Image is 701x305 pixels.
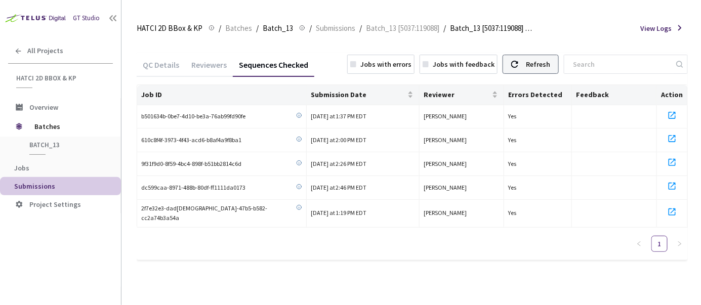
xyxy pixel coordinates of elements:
[364,22,441,33] a: Batch_13 [5037:119088]
[508,160,516,167] span: Yes
[219,22,221,34] li: /
[29,200,81,209] span: Project Settings
[233,60,314,77] div: Sequences Checked
[137,22,202,34] span: HATCI 2D BBox & KP
[141,112,245,121] span: b501634b-0be7-4d10-be3a-76ab99fd90fe
[141,136,241,145] span: 610c8f4f-3973-4f43-acd6-b8af4a9f8ba1
[311,184,367,191] span: [DATE] at 2:46 PM EDT
[223,22,254,33] a: Batches
[14,163,29,172] span: Jobs
[137,60,185,77] div: QC Details
[34,116,104,137] span: Batches
[651,236,668,252] li: 1
[263,22,293,34] span: Batch_13
[29,103,58,112] span: Overview
[424,136,467,144] span: [PERSON_NAME]
[359,22,362,34] li: /
[141,204,296,223] span: 2f7e32e3-dad[DEMOGRAPHIC_DATA]-47b5-b582-cc2a74b3a54a
[27,47,63,55] span: All Projects
[311,112,367,120] span: [DATE] at 1:37 PM EDT
[508,112,516,120] span: Yes
[137,85,307,105] th: Job ID
[433,59,494,69] div: Jobs with feedback
[366,22,439,34] span: Batch_13 [5037:119088]
[572,85,656,105] th: Feedback
[526,55,550,73] div: Refresh
[311,136,367,144] span: [DATE] at 2:00 PM EDT
[424,209,467,216] span: [PERSON_NAME]
[672,236,688,252] button: right
[677,241,683,247] span: right
[508,184,516,191] span: Yes
[504,85,572,105] th: Errors Detected
[508,136,516,144] span: Yes
[424,91,490,99] span: Reviewer
[316,22,355,34] span: Submissions
[16,74,107,82] span: HATCI 2D BBox & KP
[424,184,467,191] span: [PERSON_NAME]
[256,22,259,34] li: /
[424,160,467,167] span: [PERSON_NAME]
[73,14,100,23] div: GT Studio
[141,159,241,169] span: 9f31f9d0-8f59-4bc4-898f-b51bb2814c6d
[141,183,245,193] span: dc599caa-8971-488b-80df-ff1111da0173
[443,22,446,34] li: /
[360,59,411,69] div: Jobs with errors
[652,236,667,251] a: 1
[29,141,104,149] span: Batch_13
[225,22,252,34] span: Batches
[314,22,357,33] a: Submissions
[636,241,642,247] span: left
[672,236,688,252] li: Next Page
[641,23,672,33] span: View Logs
[657,85,688,105] th: Action
[309,22,312,34] li: /
[631,236,647,252] button: left
[420,85,504,105] th: Reviewer
[307,85,420,105] th: Submission Date
[185,60,233,77] div: Reviewers
[311,160,367,167] span: [DATE] at 2:26 PM EDT
[450,22,532,34] span: Batch_13 [5037:119088] QC - [DATE]
[567,55,675,73] input: Search
[424,112,467,120] span: [PERSON_NAME]
[14,182,55,191] span: Submissions
[631,236,647,252] li: Previous Page
[311,209,367,216] span: [DATE] at 1:19 PM EDT
[508,209,516,216] span: Yes
[311,91,405,99] span: Submission Date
